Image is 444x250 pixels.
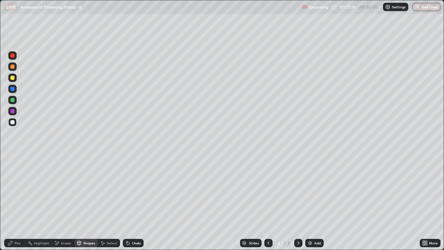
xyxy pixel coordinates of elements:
button: End Class [412,3,441,11]
div: Eraser [61,241,71,245]
div: Select [107,241,117,245]
div: Shapes [83,241,95,245]
div: Highlight [34,241,49,245]
img: end-class-cross [415,4,420,10]
img: add-slide-button [307,240,313,246]
div: Pen [15,241,21,245]
p: Anatomy of Flowering Plants - 6 [20,4,82,10]
div: Add [314,241,321,245]
p: Settings [392,5,405,9]
p: Recording [309,5,328,10]
div: 5 [287,240,291,246]
img: recording.375f2c34.svg [302,4,307,10]
p: LIVE [6,4,16,10]
div: Undo [132,241,141,245]
div: Slides [249,241,259,245]
img: class-settings-icons [385,4,391,10]
div: / [284,241,286,245]
div: 4 [275,241,282,245]
div: More [429,241,438,245]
